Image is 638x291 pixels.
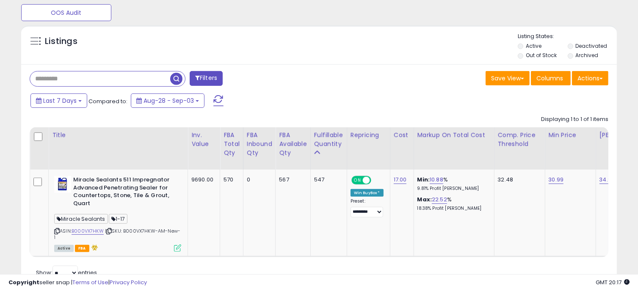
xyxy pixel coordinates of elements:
th: The percentage added to the cost of goods (COGS) that forms the calculator for Min & Max prices. [414,127,494,170]
strong: Copyright [8,278,39,286]
label: Out of Stock [526,52,557,59]
div: 567 [279,176,304,184]
a: 34.98 [599,176,615,184]
button: Filters [190,71,223,86]
p: 18.38% Profit [PERSON_NAME] [417,206,488,211]
div: Comp. Price Threshold [498,131,541,148]
div: ASIN: [54,176,181,251]
div: FBA inbound Qty [247,131,272,157]
div: 570 [224,176,237,184]
div: Markup on Total Cost [417,131,491,140]
button: Last 7 Days [30,93,87,108]
div: 32.48 [498,176,539,184]
div: 0 [247,176,269,184]
a: 22.52 [432,195,447,204]
a: 30.99 [549,176,564,184]
span: 2025-09-11 20:17 GMT [596,278,630,286]
a: Privacy Policy [110,278,147,286]
div: Title [52,131,184,140]
button: Actions [572,71,608,85]
i: hazardous material [89,244,98,250]
label: Deactivated [576,42,608,49]
p: Listing States: [518,33,617,41]
div: Displaying 1 to 1 of 1 items [541,115,608,124]
img: 41o+kcawGWL._SL40_.jpg [54,176,71,193]
div: FBA Total Qty [224,131,240,157]
span: FBA [75,245,89,252]
div: Cost [394,131,410,140]
div: Fulfillable Quantity [314,131,343,148]
span: 1-17 [109,214,128,224]
div: Repricing [351,131,387,140]
div: FBA Available Qty [279,131,307,157]
span: Miracle Sealants [54,214,108,224]
span: Last 7 Days [43,96,77,105]
b: Max: [417,195,432,203]
div: Inv. value [191,131,216,148]
b: Miracle Sealants 511 Impregnator Advanced Penetrating Sealer for Countertops, Stone, Tile & Grout... [73,176,176,209]
button: Save View [486,71,530,85]
label: Active [526,42,541,49]
button: OOS Audit [21,4,111,21]
a: B000VX7HKW [72,228,104,235]
span: Aug-28 - Sep-03 [144,96,194,105]
div: 547 [314,176,340,184]
button: Aug-28 - Sep-03 [131,93,204,108]
div: seller snap | | [8,279,147,287]
a: Terms of Use [72,278,108,286]
div: Win BuyBox * [351,189,384,197]
span: All listings currently available for purchase on Amazon [54,245,74,252]
p: 9.81% Profit [PERSON_NAME] [417,186,488,192]
span: Compared to: [88,97,127,105]
span: OFF [370,177,384,184]
b: Min: [417,176,430,184]
div: 9690.00 [191,176,213,184]
div: Min Price [549,131,592,140]
label: Archived [576,52,599,59]
div: Preset: [351,198,384,217]
span: ON [352,177,363,184]
div: % [417,196,488,211]
span: Columns [536,74,563,82]
button: Columns [531,71,571,85]
span: | SKU: B000VX7HKW-AM-New-1 [54,228,180,240]
h5: Listings [45,36,77,47]
a: 17.00 [394,176,407,184]
a: 10.88 [430,176,443,184]
div: % [417,176,488,192]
